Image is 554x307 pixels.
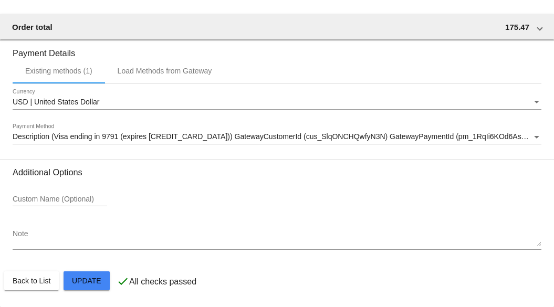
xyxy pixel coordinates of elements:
[505,23,529,31] span: 175.47
[118,67,212,75] div: Load Methods from Gateway
[72,277,101,285] span: Update
[25,67,92,75] div: Existing methods (1)
[13,167,541,177] h3: Additional Options
[64,271,110,290] button: Update
[129,277,196,287] p: All checks passed
[13,277,50,285] span: Back to List
[13,133,541,141] mat-select: Payment Method
[13,98,541,107] mat-select: Currency
[13,98,99,106] span: USD | United States Dollar
[13,40,541,58] h3: Payment Details
[117,275,129,288] mat-icon: check
[13,195,107,204] input: Custom Name (Optional)
[4,271,59,290] button: Back to List
[12,23,53,31] span: Order total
